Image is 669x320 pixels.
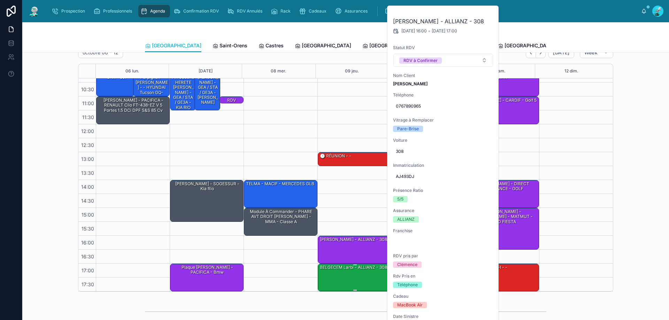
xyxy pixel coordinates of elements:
[548,47,574,58] button: [DATE]
[396,174,491,179] span: AJ493DJ
[61,8,85,14] span: Prospection
[393,294,493,299] span: Cadeau
[46,3,641,19] div: scrollable content
[79,86,96,92] span: 10:30
[170,69,195,110] div: Custode AR Gauche HERETE [PERSON_NAME] - GEA / STA / GE3A - KIA RIO
[467,97,537,103] div: [PERSON_NAME] - CARDIF - golf 5
[397,196,403,202] div: 5/5
[259,39,284,53] a: Castres
[564,64,578,78] div: 12 dim.
[467,181,538,192] div: [PERSON_NAME] - DIRECT ASSURANCE - GOLF
[466,208,539,249] div: [PERSON_NAME] - [PERSON_NAME] - MATMUT - FORD FIESTA
[79,170,96,176] span: 13:30
[553,49,569,56] span: [DATE]
[393,208,493,213] span: Assurance
[220,97,243,104] div: RDV FICTIF Armel Banzadio 6 13 65 08 00 - - 308
[393,54,493,67] button: Select Button
[244,208,317,235] div: Module à commander - PHARE AVT DROIT [PERSON_NAME] - MMA - classe A
[79,253,96,259] span: 16:30
[397,302,423,308] div: MacBook Air
[397,216,415,223] div: ALLIANZ
[170,180,243,221] div: [PERSON_NAME] - SOGESSUR - Kia rio
[397,262,417,268] div: Clémence
[319,264,388,271] div: BELGECEM Larbi - ALLIANZ - 308
[80,267,96,273] span: 17:00
[393,73,493,78] span: Nom Client
[152,42,201,49] span: [GEOGRAPHIC_DATA]
[91,5,137,17] a: Professionnels
[196,69,220,106] div: HERETE [PERSON_NAME] - GEA / STA / GE3A - [PERSON_NAME]
[393,138,493,143] span: Voiture
[79,240,96,245] span: 16:00
[79,128,96,134] span: 12:00
[195,69,220,110] div: HERETE [PERSON_NAME] - GEA / STA / GE3A - [PERSON_NAME]
[133,69,170,96] div: SAV de Perpignan - [PERSON_NAME] - - HYUNDAI Tucson GQ-606-MF IV 1.6 TGDi 16V 230 Hybrid 2WD 179 ...
[393,17,493,25] h2: [PERSON_NAME] - ALLIANZ - 308
[401,28,427,34] span: [DATE] 16:00
[297,5,331,17] a: Cadeaux
[397,126,419,132] div: Pare-Brise
[393,163,493,168] span: Immatriculation
[28,6,40,17] img: App logo
[98,97,169,114] div: [PERSON_NAME] - PACIFICA - RENAULT Clio FT-438-EZ V 5 Portes 1.5 dCi DPF S&S 85 cv
[393,117,493,123] span: Vitrage à Remplacer
[80,281,96,287] span: 17:30
[467,209,538,225] div: [PERSON_NAME] - [PERSON_NAME] - MATMUT - FORD FIESTA
[80,114,96,120] span: 11:30
[80,212,96,218] span: 15:00
[171,181,243,192] div: [PERSON_NAME] - SOGESSUR - Kia rio
[393,253,493,259] span: RDV pris par
[79,142,96,148] span: 12:30
[526,47,536,58] button: Back
[318,153,391,166] div: 🕒 RÉUNION - -
[498,39,554,53] a: [GEOGRAPHIC_DATA]
[171,5,224,17] a: Confirmation RDV
[397,282,418,288] div: Téléphone
[97,69,134,96] div: [PERSON_NAME] - GAN - 307
[138,5,170,17] a: Agenda
[369,42,419,49] span: [GEOGRAPHIC_DATA]
[171,69,195,111] div: Custode AR Gauche HERETE [PERSON_NAME] - GEA / STA / GE3A - KIA RIO
[319,236,388,243] div: [PERSON_NAME] - ALLIANZ - 308
[466,69,539,96] div: ELGAROUI Marouane - MAIF - BMW
[171,264,243,276] div: Plaque [PERSON_NAME] - PACIFICA - Bmw
[345,8,368,14] span: Assurances
[145,39,201,53] a: [GEOGRAPHIC_DATA]
[125,64,139,78] button: 06 lun.
[97,97,169,124] div: [PERSON_NAME] - PACIFICA - RENAULT Clio FT-438-EZ V 5 Portes 1.5 dCi DPF S&S 85 cv
[280,8,291,14] span: Rack
[225,5,267,17] a: RDV Annulés
[79,156,96,162] span: 13:00
[318,264,391,291] div: BELGECEM Larbi - ALLIANZ - 308
[393,45,493,50] span: Statut RDV
[103,8,132,14] span: Professionnels
[428,28,430,34] span: -
[318,236,391,263] div: [PERSON_NAME] - ALLIANZ - 308
[309,8,326,14] span: Cadeaux
[295,39,351,53] a: [GEOGRAPHIC_DATA]
[403,57,438,64] div: RDV à Confirmer
[150,8,165,14] span: Agenda
[362,39,419,53] a: [GEOGRAPHIC_DATA]
[383,5,445,17] a: NE PAS TOUCHER
[536,47,546,58] button: Next
[269,5,295,17] a: Rack
[199,64,213,78] button: [DATE]
[466,180,539,208] div: [PERSON_NAME] - DIRECT ASSURANCE - GOLF
[432,28,457,34] span: [DATE] 17:00
[79,72,96,78] span: 10:00
[584,49,598,56] span: Week
[393,273,493,279] span: Rdv Pris en
[79,198,96,204] span: 14:30
[245,181,315,187] div: TELMA - MACIF - MERCEDES GLB
[393,188,493,193] span: Présence Ratio
[345,64,359,78] button: 09 jeu.
[83,49,118,56] h2: octobre 06 – 12
[49,5,90,17] a: Prospection
[302,42,351,49] span: [GEOGRAPHIC_DATA]
[245,209,317,225] div: Module à commander - PHARE AVT DROIT [PERSON_NAME] - MMA - classe A
[80,226,96,232] span: 15:30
